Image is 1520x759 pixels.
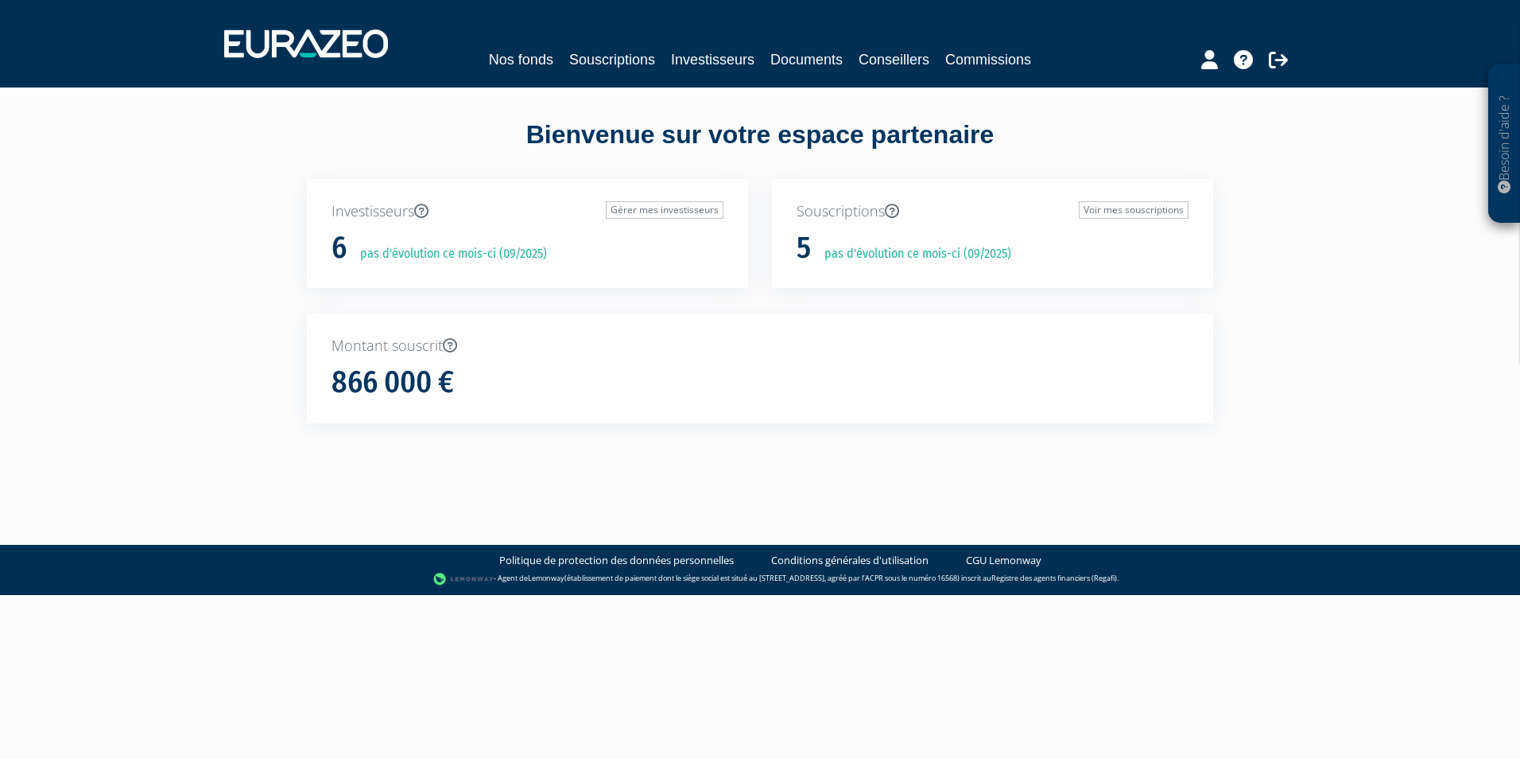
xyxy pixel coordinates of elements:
a: Voir mes souscriptions [1079,201,1188,219]
p: Souscriptions [797,201,1188,222]
a: Documents [770,49,843,71]
a: Investisseurs [671,49,754,71]
h1: 866 000 € [332,366,454,399]
img: 1732889491-logotype_eurazeo_blanc_rvb.png [224,29,388,58]
a: CGU Lemonway [966,553,1041,568]
p: pas d'évolution ce mois-ci (09/2025) [813,245,1011,263]
p: Besoin d'aide ? [1495,72,1514,216]
div: - Agent de (établissement de paiement dont le siège social est situé au [STREET_ADDRESS], agréé p... [16,571,1504,587]
a: Nos fonds [489,49,553,71]
a: Souscriptions [569,49,655,71]
a: Commissions [945,49,1031,71]
a: Lemonway [528,573,564,583]
a: Conseillers [859,49,929,71]
h1: 6 [332,232,347,265]
a: Conditions générales d'utilisation [771,553,929,568]
a: Politique de protection des données personnelles [499,553,734,568]
div: Bienvenue sur votre espace partenaire [295,117,1225,179]
p: Montant souscrit [332,336,1188,356]
p: pas d'évolution ce mois-ci (09/2025) [349,245,547,263]
a: Registre des agents financiers (Regafi) [991,573,1117,583]
a: Gérer mes investisseurs [606,201,723,219]
p: Investisseurs [332,201,723,222]
img: logo-lemonway.png [433,571,494,587]
h1: 5 [797,232,811,265]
